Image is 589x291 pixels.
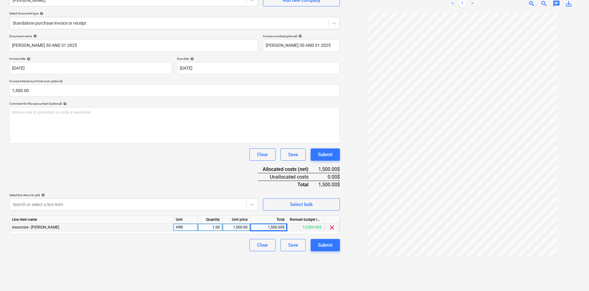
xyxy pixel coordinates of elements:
[318,181,340,188] div: 1,500.00$
[9,39,258,52] input: Document name
[177,57,340,61] div: Due date
[32,34,37,38] span: help
[318,166,340,173] div: 1,500.00$
[258,173,318,181] div: Unallocated costs
[225,224,248,231] div: 1,500.00
[200,224,220,231] div: 1.00
[318,151,333,159] div: Submit
[9,193,258,197] div: Select line-items to add
[9,79,340,84] p: Invoice total amount (net cost, optional)
[223,216,250,224] div: Unit price
[290,200,313,208] div: Select bulk
[10,216,173,224] div: Line-item name
[250,224,287,231] div: 1,500.00$
[257,151,268,159] div: Clear
[297,34,302,38] span: help
[258,181,318,188] div: Total
[280,239,306,251] button: Save
[12,225,59,229] span: Associate - Brooks Johnson
[9,84,340,97] input: Invoice total amount (net cost, optional)
[318,173,340,181] div: 0.00$
[258,166,318,173] div: Allocated costs (net)
[9,11,340,15] div: Select document type
[9,34,258,38] div: Document name
[288,151,298,159] div: Save
[311,148,340,161] button: Submit
[249,239,276,251] button: Clear
[249,148,276,161] button: Clear
[280,148,306,161] button: Save
[287,224,324,231] div: 13,500.00$
[263,34,340,38] div: Invoice number (optional)
[62,102,67,106] span: help
[263,198,340,211] button: Select bulk
[9,57,172,61] div: Invoice date
[250,216,287,224] div: Total
[263,39,340,52] input: Invoice number
[198,216,223,224] div: Quantity
[40,193,45,197] span: help
[311,239,340,251] button: Submit
[318,241,333,249] div: Submit
[189,57,194,61] span: help
[287,216,324,224] div: Revised budget remaining
[288,241,298,249] div: Save
[173,216,198,224] div: Unit
[328,224,336,231] span: clear
[177,62,340,74] input: Due date not specified
[9,102,340,106] div: Comment for the accountant (optional)
[257,241,268,249] div: Clear
[9,62,172,74] input: Invoice date not specified
[26,57,30,61] span: help
[173,224,198,231] div: HRS
[38,12,43,15] span: help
